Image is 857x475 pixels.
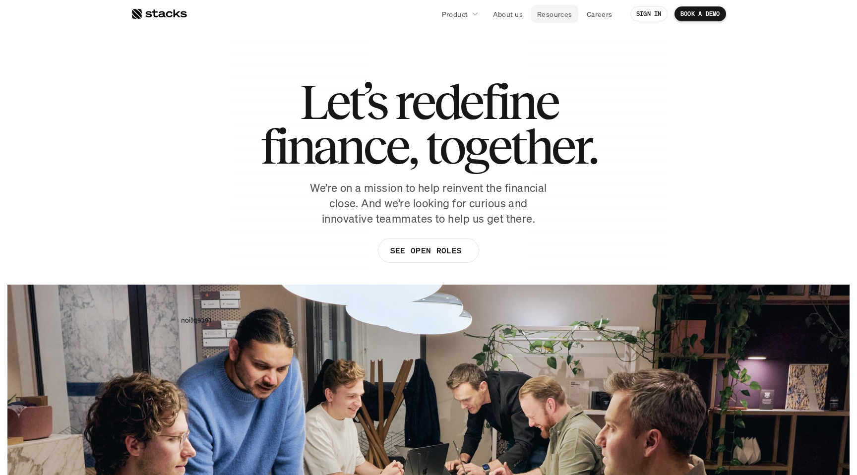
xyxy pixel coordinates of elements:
p: Resources [537,9,572,19]
p: Product [442,9,468,19]
a: BOOK A DEMO [674,6,726,21]
p: SIGN IN [636,10,662,17]
p: SEE OPEN ROLES [390,243,462,258]
h1: Let’s redefine finance, together. [260,79,597,169]
a: SIGN IN [630,6,668,21]
a: About us [487,5,529,23]
a: Careers [581,5,618,23]
p: Careers [587,9,612,19]
a: Resources [531,5,578,23]
p: BOOK A DEMO [680,10,720,17]
p: We’re on a mission to help reinvent the financial close. And we’re looking for curious and innova... [305,180,552,226]
p: About us [493,9,523,19]
a: SEE OPEN ROLES [378,238,479,263]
